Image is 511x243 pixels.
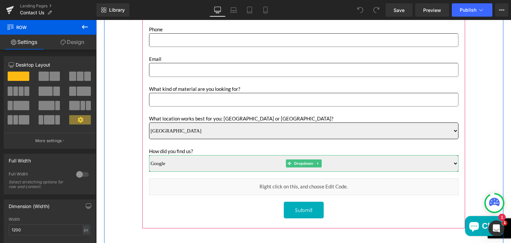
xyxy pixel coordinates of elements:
[9,217,90,222] div: Width
[242,3,257,17] a: Tablet
[257,3,273,17] a: Mobile
[53,5,362,13] p: Phone
[415,3,449,17] a: Preview
[210,3,226,17] a: Desktop
[502,220,507,226] span: 1
[9,154,31,163] div: Full Width
[48,35,96,50] a: Design
[9,171,70,178] div: Full Width
[488,220,504,236] iframe: Intercom live chat
[20,10,45,15] span: Contact Us
[188,182,228,198] button: Submit
[53,127,362,135] p: How did you find us?
[53,95,362,103] p: What location works best for you: [GEOGRAPHIC_DATA] or [GEOGRAPHIC_DATA]?
[452,3,492,17] button: Publish
[354,3,367,17] button: Undo
[367,196,410,218] inbox-online-store-chat: Shopify online store chat
[9,61,90,68] p: Desktop Layout
[218,139,225,147] a: Expand / Collapse
[96,3,129,17] a: New Library
[370,3,383,17] button: Redo
[109,7,125,13] span: Library
[9,200,50,209] div: Dimension (Width)
[9,180,69,189] div: Select stretching options for row and content.
[495,3,508,17] button: More
[9,224,90,235] input: auto
[4,133,95,148] button: More settings
[20,3,96,9] a: Landing Pages
[394,7,405,14] span: Save
[35,138,62,144] p: More settings
[226,3,242,17] a: Laptop
[460,7,476,13] span: Publish
[7,20,73,35] span: Row
[197,139,218,147] span: Dropdown
[83,225,89,234] div: px
[53,35,362,43] p: Email
[53,65,362,73] p: What kind of material are you looking for?
[423,7,441,14] span: Preview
